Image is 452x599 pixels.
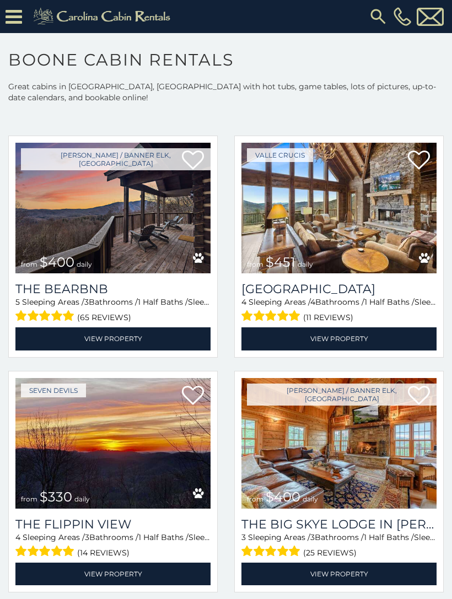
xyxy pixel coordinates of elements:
[303,310,353,325] span: (11 reviews)
[241,532,437,560] div: Sleeping Areas / Bathrooms / Sleeps:
[15,282,211,296] a: The Bearbnb
[241,282,437,296] a: [GEOGRAPHIC_DATA]
[408,149,430,172] a: Add to favorites
[310,297,315,307] span: 4
[368,7,388,26] img: search-regular.svg
[241,143,437,273] img: Cucumber Tree Lodge
[241,517,437,532] h3: The Big Skye Lodge in Valle Crucis
[391,7,414,26] a: [PHONE_NUMBER]
[241,296,437,325] div: Sleeping Areas / Bathrooms / Sleeps:
[266,254,295,270] span: $451
[241,378,437,509] a: The Big Skye Lodge in Valle Crucis from $400 daily
[15,143,211,273] a: The Bearbnb from $400 daily
[21,260,37,268] span: from
[15,327,211,350] a: View Property
[303,546,357,560] span: (25 reviews)
[241,297,246,307] span: 4
[15,378,211,509] img: The Flippin View
[241,143,437,273] a: Cucumber Tree Lodge from $451 daily
[138,532,189,542] span: 1 Half Baths /
[21,148,211,170] a: [PERSON_NAME] / Banner Elk, [GEOGRAPHIC_DATA]
[15,297,20,307] span: 5
[364,532,414,542] span: 1 Half Baths /
[40,254,74,270] span: $400
[77,546,130,560] span: (14 reviews)
[247,495,263,503] span: from
[247,148,313,162] a: Valle Crucis
[74,495,90,503] span: daily
[266,489,300,505] span: $400
[241,282,437,296] h3: Cucumber Tree Lodge
[241,532,246,542] span: 3
[15,532,20,542] span: 4
[247,384,437,406] a: [PERSON_NAME] / Banner Elk, [GEOGRAPHIC_DATA]
[298,260,313,268] span: daily
[77,260,92,268] span: daily
[15,378,211,509] a: The Flippin View from $330 daily
[15,532,211,560] div: Sleeping Areas / Bathrooms / Sleeps:
[182,385,204,408] a: Add to favorites
[40,489,72,505] span: $330
[15,143,211,273] img: The Bearbnb
[77,310,131,325] span: (65 reviews)
[21,495,37,503] span: from
[15,563,211,585] a: View Property
[310,532,315,542] span: 3
[85,532,89,542] span: 3
[15,517,211,532] a: The Flippin View
[241,563,437,585] a: View Property
[247,260,263,268] span: from
[28,6,180,28] img: Khaki-logo.png
[21,384,86,397] a: Seven Devils
[138,297,188,307] span: 1 Half Baths /
[241,327,437,350] a: View Property
[364,297,415,307] span: 1 Half Baths /
[241,378,437,509] img: The Big Skye Lodge in Valle Crucis
[15,296,211,325] div: Sleeping Areas / Bathrooms / Sleeps:
[303,495,318,503] span: daily
[241,517,437,532] a: The Big Skye Lodge in [PERSON_NAME][GEOGRAPHIC_DATA]
[84,297,89,307] span: 3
